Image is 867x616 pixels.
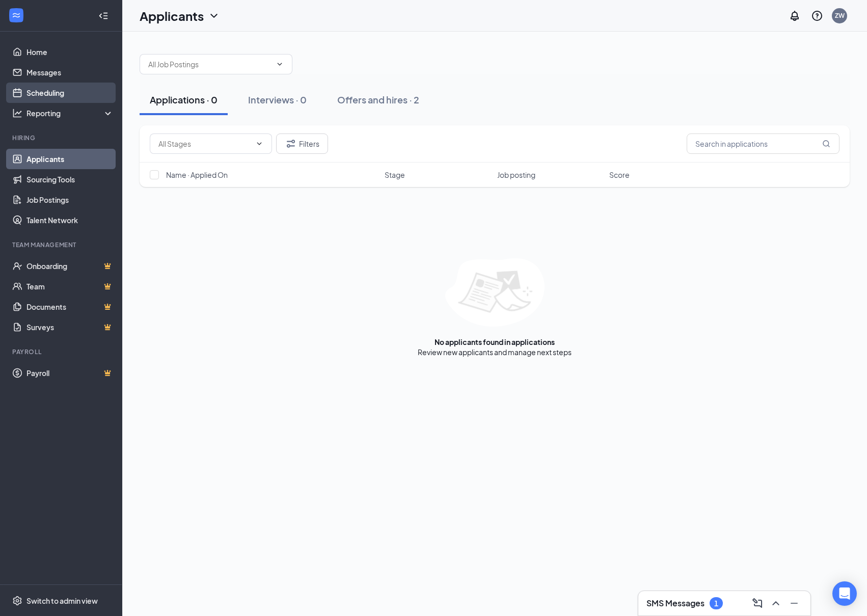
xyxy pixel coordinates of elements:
div: ZW [835,11,845,20]
div: Offers and hires · 2 [337,93,419,106]
svg: ChevronDown [255,140,263,148]
a: Applicants [26,149,114,169]
a: Sourcing Tools [26,169,114,190]
svg: WorkstreamLogo [11,10,21,20]
svg: ComposeMessage [751,597,764,609]
span: Stage [385,170,405,180]
button: Filter Filters [276,133,328,154]
a: TeamCrown [26,276,114,297]
div: Applications · 0 [150,93,218,106]
button: Minimize [786,595,802,611]
input: Search in applications [687,133,839,154]
svg: ChevronUp [770,597,782,609]
div: Payroll [12,347,112,356]
div: Team Management [12,240,112,249]
svg: ChevronDown [208,10,220,22]
svg: QuestionInfo [811,10,823,22]
svg: ChevronDown [276,60,284,68]
div: Open Intercom Messenger [832,581,857,606]
span: Job posting [497,170,535,180]
input: All Stages [158,138,251,149]
a: Scheduling [26,83,114,103]
svg: Notifications [789,10,801,22]
a: Home [26,42,114,62]
svg: Minimize [788,597,800,609]
div: Reporting [26,108,114,118]
button: ComposeMessage [749,595,766,611]
a: DocumentsCrown [26,297,114,317]
a: PayrollCrown [26,363,114,383]
div: Interviews · 0 [248,93,307,106]
svg: Analysis [12,108,22,118]
svg: Filter [285,138,297,150]
h3: SMS Messages [646,598,705,609]
div: No applicants found in applications [435,337,555,347]
svg: Collapse [98,11,109,21]
svg: MagnifyingGlass [822,140,830,148]
a: OnboardingCrown [26,256,114,276]
a: Job Postings [26,190,114,210]
input: All Job Postings [148,59,272,70]
button: ChevronUp [768,595,784,611]
a: Messages [26,62,114,83]
div: Hiring [12,133,112,142]
div: 1 [714,599,718,608]
img: empty-state [445,258,545,327]
a: SurveysCrown [26,317,114,337]
div: Review new applicants and manage next steps [418,347,572,357]
div: Switch to admin view [26,596,98,606]
h1: Applicants [140,7,204,24]
a: Talent Network [26,210,114,230]
svg: Settings [12,596,22,606]
span: Score [609,170,630,180]
span: Name · Applied On [166,170,228,180]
